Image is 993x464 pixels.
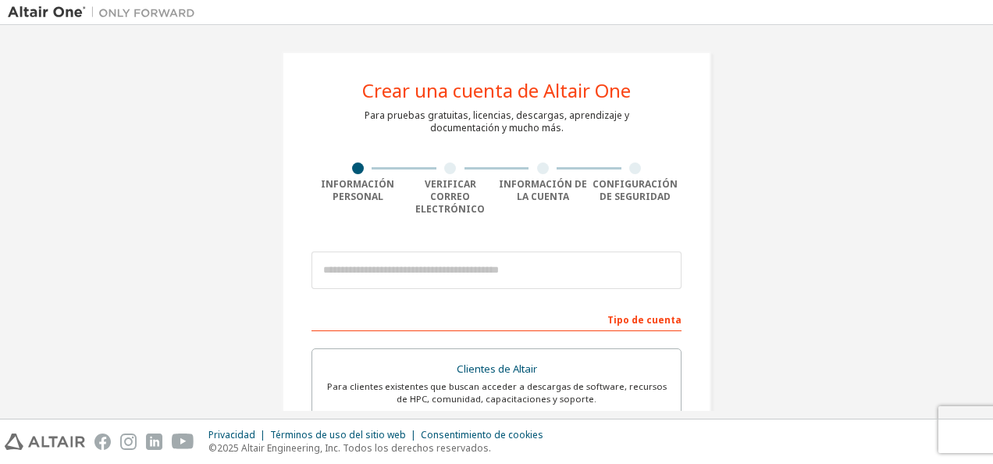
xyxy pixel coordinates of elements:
[362,81,631,100] div: Crear una cuenta de Altair One
[589,178,682,203] div: Configuración de seguridad
[311,306,682,331] div: Tipo de cuenta
[322,380,671,405] div: Para clientes existentes que buscan acceder a descargas de software, recursos de HPC, comunidad, ...
[172,434,194,450] img: youtube.svg
[120,434,137,450] img: instagram.svg
[270,429,421,441] div: Términos de uso del sitio web
[421,429,553,441] div: Consentimiento de cookies
[146,434,162,450] img: linkedin.svg
[94,434,111,450] img: facebook.svg
[311,178,404,203] div: Información personal
[5,434,85,450] img: altair_logo.svg
[365,109,629,134] div: Para pruebas gratuitas, licencias, descargas, aprendizaje y documentación y mucho más.
[496,178,589,203] div: Información de la cuenta
[208,441,553,455] p: ©
[217,441,491,455] font: 2025 Altair Engineering, Inc. Todos los derechos reservados.
[8,5,203,20] img: Altair One
[208,429,270,441] div: Privacidad
[322,359,671,380] div: Clientes de Altair
[404,178,497,216] div: Verificar correo electrónico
